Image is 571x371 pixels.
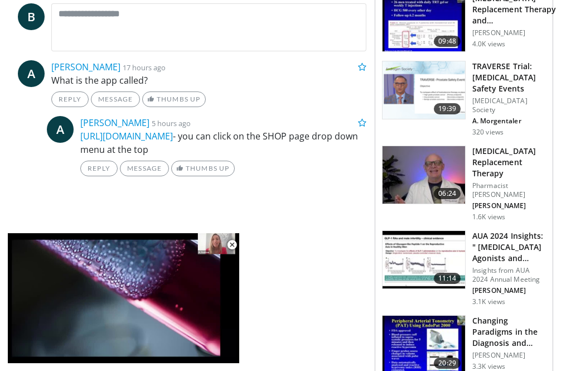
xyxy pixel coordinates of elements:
p: 3.1K views [472,297,505,306]
p: - you can click on the SHOP page drop down menu at the top [80,129,366,156]
p: 3.3K views [472,362,505,371]
span: 20:29 [434,358,461,369]
a: [PERSON_NAME] [80,117,149,129]
a: A [18,60,45,87]
p: 320 views [472,128,504,137]
span: 19:39 [434,103,461,114]
p: [PERSON_NAME] [472,351,546,360]
h3: AUA 2024 Insights: " [MEDICAL_DATA] Agonists and Men's Health" [472,230,546,264]
p: [MEDICAL_DATA] Society [472,97,546,114]
h3: [MEDICAL_DATA] Replacement Therapy [472,146,546,179]
a: Thumbs Up [171,161,234,176]
span: 06:24 [434,188,461,199]
p: [PERSON_NAME] [472,286,546,295]
h3: Changing Paradigms in the Diagnosis and Management of Erectile Dysfu… [472,315,546,349]
p: 1.6K views [472,213,505,221]
span: 11:14 [434,273,461,284]
a: Message [120,161,169,176]
a: Reply [80,161,118,176]
span: 09:48 [434,36,461,47]
a: A [47,116,74,143]
img: e23de6d5-b3cf-4de1-8780-c4eec047bbc0.150x105_q85_crop-smart_upscale.jpg [383,146,465,204]
p: [PERSON_NAME] [472,201,546,210]
a: [PERSON_NAME] [51,61,120,73]
p: What is the app called? [51,74,366,87]
a: 06:24 [MEDICAL_DATA] Replacement Therapy Pharmacist [PERSON_NAME] [PERSON_NAME] 1.6K views [382,146,546,221]
p: [PERSON_NAME] [472,28,559,37]
a: Thumbs Up [142,91,205,107]
p: Pharmacist [PERSON_NAME] [472,181,546,199]
img: 4d022421-20df-4b46-86b4-3f7edf7cbfde.150x105_q85_crop-smart_upscale.jpg [383,231,465,289]
a: B [18,3,45,30]
img: 9812f22f-d817-4923-ae6c-a42f6b8f1c21.png.150x105_q85_crop-smart_upscale.png [383,61,465,119]
p: Insights from AUA 2024 Annual Meeting [472,266,546,284]
a: Reply [51,91,89,107]
small: 5 hours ago [152,118,191,128]
button: Close [221,233,243,257]
small: 17 hours ago [123,62,166,73]
a: Message [91,91,140,107]
h3: TRAVERSE Trial: [MEDICAL_DATA] Safety Events [472,61,546,94]
p: A. Morgentaler [472,117,546,126]
a: 19:39 TRAVERSE Trial: [MEDICAL_DATA] Safety Events [MEDICAL_DATA] Society A. Morgentaler 320 views [382,61,546,137]
p: 4.0K views [472,40,505,49]
video-js: Video Player [8,233,239,363]
a: 11:14 AUA 2024 Insights: " [MEDICAL_DATA] Agonists and Men's Health" Insights from AUA 2024 Annua... [382,230,546,306]
a: [URL][DOMAIN_NAME] [80,130,173,142]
